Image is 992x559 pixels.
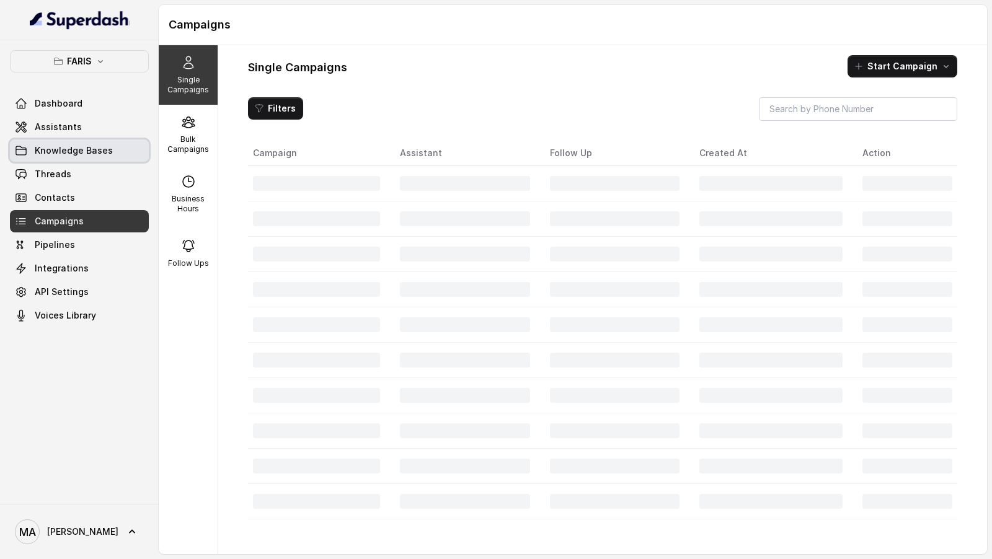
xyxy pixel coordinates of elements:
[10,514,149,549] a: [PERSON_NAME]
[168,258,209,268] p: Follow Ups
[248,58,347,77] h1: Single Campaigns
[35,97,82,110] span: Dashboard
[35,121,82,133] span: Assistants
[689,141,852,166] th: Created At
[540,141,689,166] th: Follow Up
[164,75,213,95] p: Single Campaigns
[10,50,149,73] button: FARIS
[10,187,149,209] a: Contacts
[35,215,84,227] span: Campaigns
[67,54,92,69] p: FARIS
[852,141,957,166] th: Action
[10,210,149,232] a: Campaigns
[35,262,89,275] span: Integrations
[169,15,977,35] h1: Campaigns
[10,304,149,327] a: Voices Library
[10,281,149,303] a: API Settings
[248,141,390,166] th: Campaign
[164,134,213,154] p: Bulk Campaigns
[35,144,113,157] span: Knowledge Bases
[35,191,75,204] span: Contacts
[10,257,149,279] a: Integrations
[35,309,96,322] span: Voices Library
[19,526,36,539] text: MA
[10,92,149,115] a: Dashboard
[10,234,149,256] a: Pipelines
[848,55,957,77] button: Start Campaign
[47,526,118,538] span: [PERSON_NAME]
[10,116,149,138] a: Assistants
[35,239,75,251] span: Pipelines
[10,163,149,185] a: Threads
[164,194,213,214] p: Business Hours
[30,10,130,30] img: light.svg
[248,97,303,120] button: Filters
[35,286,89,298] span: API Settings
[759,97,957,121] input: Search by Phone Number
[10,139,149,162] a: Knowledge Bases
[35,168,71,180] span: Threads
[390,141,539,166] th: Assistant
